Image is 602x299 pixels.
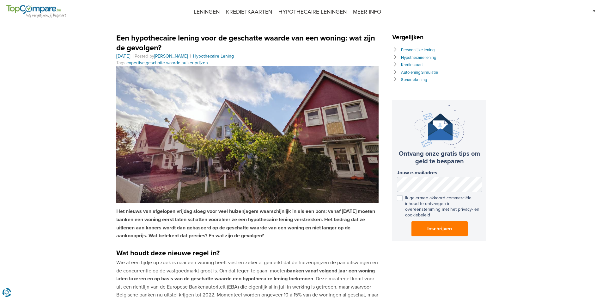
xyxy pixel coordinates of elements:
a: [PERSON_NAME] [154,53,188,59]
a: geschatte waarde [146,60,180,65]
img: fr.svg [592,6,596,16]
a: Hypothecaire lening [401,55,436,60]
a: Persoonlijke lening [401,47,435,53]
a: Spaarrekening [401,77,427,82]
a: Autolening Simulatie [401,70,438,75]
img: Een hypothecaire lening voor de geschatte waarde van een woning: wat zijn de gevolgen? [116,66,379,203]
span: | [189,53,192,59]
h1: Een hypothecaire lening voor de geschatte waarde van een woning: wat zijn de gevolgen? [116,33,379,53]
img: newsletter [415,105,465,148]
label: Ik ga ermee akkoord commerciële inhoud te ontvangen in overeenstemming met het privacy- en cookie... [397,195,482,218]
a: Kredietkaart [401,62,423,67]
span: Vergelijken [392,34,427,41]
label: Jouw e-mailadres [397,170,482,176]
strong: Het nieuws van afgelopen vrijdag sloeg voor veel huizenjagers waarschijnlijk in als een bom: vana... [116,208,375,239]
span: | [132,53,135,59]
a: [DATE] [116,53,131,59]
iframe: fb:page Facebook Social Plugin [392,256,487,297]
span: Posted by [135,53,189,59]
header: Tags: , , [116,33,379,66]
a: Hypothecaire Lening [193,53,234,59]
a: expertise [126,60,145,65]
button: Inschrijven [411,221,468,236]
span: Inschrijven [427,225,452,233]
strong: Wat houdt deze nieuwe regel in? [116,249,220,258]
h3: Ontvang onze gratis tips om geld te besparen [397,150,482,165]
a: huizenprijzen [181,60,208,65]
